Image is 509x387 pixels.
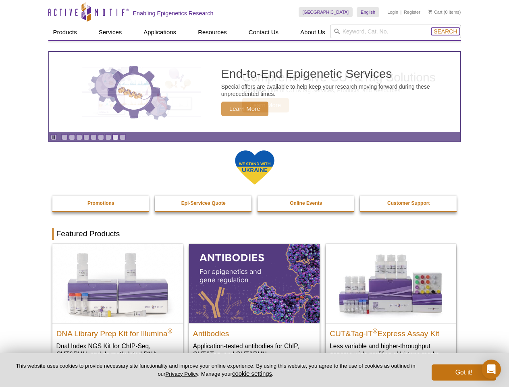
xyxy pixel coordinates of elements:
[49,52,460,132] a: Three gears with decorative charts inside the larger center gear. End-to-End Epigenetic Services ...
[330,342,452,358] p: Less variable and higher-throughput genome-wide profiling of histone marks​.
[165,371,198,377] a: Privacy Policy
[221,83,456,98] p: Special offers are available to help keep your research moving forward during these unprecedented...
[330,326,452,338] h2: CUT&Tag-IT Express Assay Kit
[13,362,418,378] p: This website uses cookies to provide necessary site functionality and improve your online experie...
[52,244,183,323] img: DNA Library Prep Kit for Illumina
[48,25,82,40] a: Products
[120,134,126,140] a: Go to slide 9
[360,196,457,211] a: Customer Support
[387,200,430,206] strong: Customer Support
[326,244,456,366] a: CUT&Tag-IT® Express Assay Kit CUT&Tag-IT®Express Assay Kit Less variable and higher-throughput ge...
[401,7,402,17] li: |
[87,200,114,206] strong: Promotions
[387,9,398,15] a: Login
[133,10,214,17] h2: Enabling Epigenetics Research
[428,7,461,17] li: (0 items)
[482,360,501,379] div: Open Intercom Messenger
[181,200,226,206] strong: Epi-Services Quote
[326,244,456,323] img: CUT&Tag-IT® Express Assay Kit
[91,134,97,140] a: Go to slide 5
[431,28,459,35] button: Search
[235,150,275,185] img: We Stand With Ukraine
[404,9,420,15] a: Register
[432,364,496,381] button: Got it!
[193,25,232,40] a: Resources
[299,7,353,17] a: [GEOGRAPHIC_DATA]
[98,134,104,140] a: Go to slide 6
[189,244,320,366] a: All Antibodies Antibodies Application-tested antibodies for ChIP, CUT&Tag, and CUT&RUN.
[112,134,118,140] a: Go to slide 8
[62,134,68,140] a: Go to slide 1
[428,9,443,15] a: Cart
[139,25,181,40] a: Applications
[52,196,150,211] a: Promotions
[434,28,457,35] span: Search
[49,52,460,132] article: End-to-End Epigenetic Services
[221,102,268,116] span: Learn More
[357,7,379,17] a: English
[258,196,355,211] a: Online Events
[168,327,172,334] sup: ®
[105,134,111,140] a: Go to slide 7
[83,134,89,140] a: Go to slide 4
[373,327,378,334] sup: ®
[52,228,457,240] h2: Featured Products
[295,25,330,40] a: About Us
[56,342,179,366] p: Dual Index NGS Kit for ChIP-Seq, CUT&RUN, and ds methylated DNA assays.
[232,370,272,377] button: cookie settings
[69,134,75,140] a: Go to slide 2
[94,25,127,40] a: Services
[330,25,461,38] input: Keyword, Cat. No.
[193,326,316,338] h2: Antibodies
[428,10,432,14] img: Your Cart
[76,134,82,140] a: Go to slide 3
[244,25,283,40] a: Contact Us
[221,68,456,80] h2: End-to-End Epigenetic Services
[189,244,320,323] img: All Antibodies
[52,244,183,374] a: DNA Library Prep Kit for Illumina DNA Library Prep Kit for Illumina® Dual Index NGS Kit for ChIP-...
[193,342,316,358] p: Application-tested antibodies for ChIP, CUT&Tag, and CUT&RUN.
[91,64,171,120] img: Three gears with decorative charts inside the larger center gear.
[51,134,57,140] a: Toggle autoplay
[290,200,322,206] strong: Online Events
[155,196,252,211] a: Epi-Services Quote
[56,326,179,338] h2: DNA Library Prep Kit for Illumina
